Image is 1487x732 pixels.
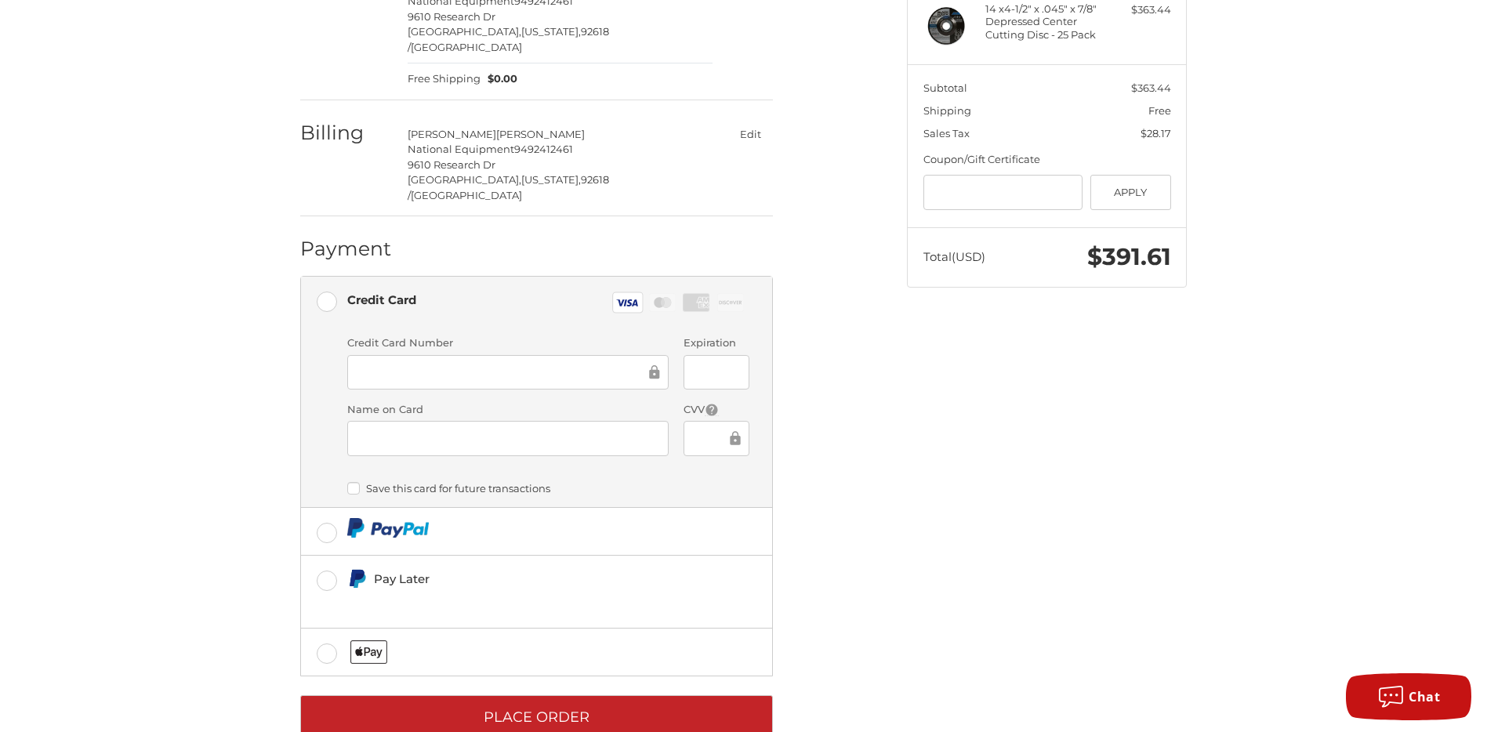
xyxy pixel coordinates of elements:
iframe: Secure Credit Card Frame - Expiration Date [695,363,738,381]
span: $28.17 [1141,127,1171,140]
span: 92618 / [408,25,609,53]
iframe: Secure Credit Card Frame - CVV [695,429,726,448]
span: 9492412461 [514,143,573,155]
h2: Payment [300,237,392,261]
span: Total (USD) [923,249,985,264]
label: Credit Card Number [347,335,669,351]
div: Pay Later [374,566,665,592]
span: National Equipment [408,143,514,155]
span: Chat [1409,688,1440,705]
iframe: PayPal Message 1 [347,595,666,609]
span: $0.00 [481,71,518,87]
img: PayPal icon [347,518,430,538]
span: Subtotal [923,82,967,94]
span: [PERSON_NAME] [408,128,496,140]
label: CVV [684,402,749,418]
iframe: To enrich screen reader interactions, please activate Accessibility in Grammarly extension settings [358,363,646,381]
span: 92618 / [408,173,609,201]
span: Sales Tax [923,127,970,140]
span: [PERSON_NAME] [496,128,585,140]
h4: 14 x 4-1/2" x .045" x 7/8" Depressed Center Cutting Disc - 25 Pack [985,2,1105,41]
input: Gift Certificate or Coupon Code [923,175,1083,210]
button: Edit [727,123,773,146]
span: Free Shipping [408,71,481,87]
button: Apply [1090,175,1171,210]
span: 9610 Research Dr [408,10,495,23]
div: Coupon/Gift Certificate [923,152,1171,168]
label: Name on Card [347,402,669,418]
span: Shipping [923,104,971,117]
label: Expiration [684,335,749,351]
iframe: To enrich screen reader interactions, please activate Accessibility in Grammarly extension settings [358,429,658,448]
button: Chat [1346,673,1471,720]
div: $363.44 [1109,2,1171,18]
span: [GEOGRAPHIC_DATA], [408,25,521,38]
span: [GEOGRAPHIC_DATA], [408,173,521,186]
span: [US_STATE], [521,25,581,38]
span: [GEOGRAPHIC_DATA] [411,189,522,201]
div: Credit Card [347,287,416,313]
img: Applepay icon [350,640,387,664]
span: 9610 Research Dr [408,158,495,171]
span: Free [1148,104,1171,117]
h2: Billing [300,121,392,145]
img: Pay Later icon [347,569,367,589]
label: Save this card for future transactions [347,482,749,495]
span: $363.44 [1131,82,1171,94]
span: [GEOGRAPHIC_DATA] [411,41,522,53]
span: [US_STATE], [521,173,581,186]
span: $391.61 [1087,242,1171,271]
